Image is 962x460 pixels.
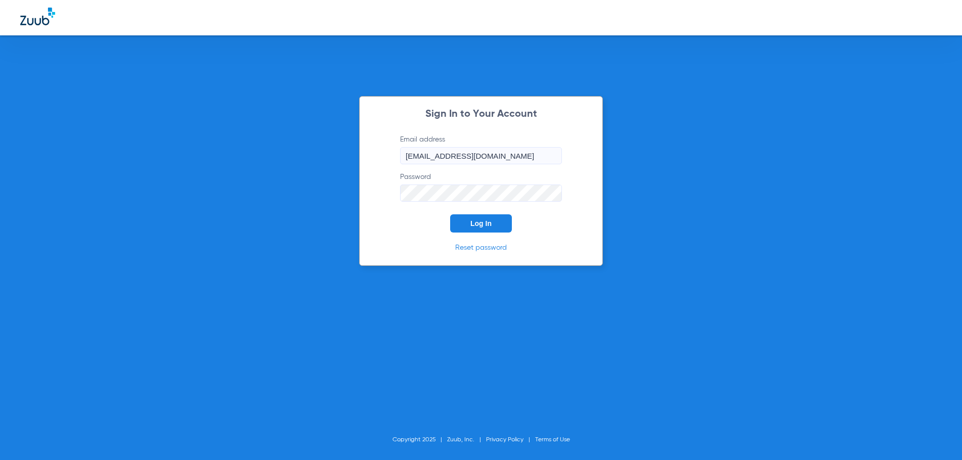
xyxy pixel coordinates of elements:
a: Privacy Policy [486,437,523,443]
li: Zuub, Inc. [447,435,486,445]
label: Email address [400,134,562,164]
img: Zuub Logo [20,8,55,25]
a: Reset password [455,244,507,251]
li: Copyright 2025 [392,435,447,445]
input: Password [400,185,562,202]
h2: Sign In to Your Account [385,109,577,119]
input: Email address [400,147,562,164]
button: Log In [450,214,512,233]
span: Log In [470,219,492,227]
label: Password [400,172,562,202]
a: Terms of Use [535,437,570,443]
